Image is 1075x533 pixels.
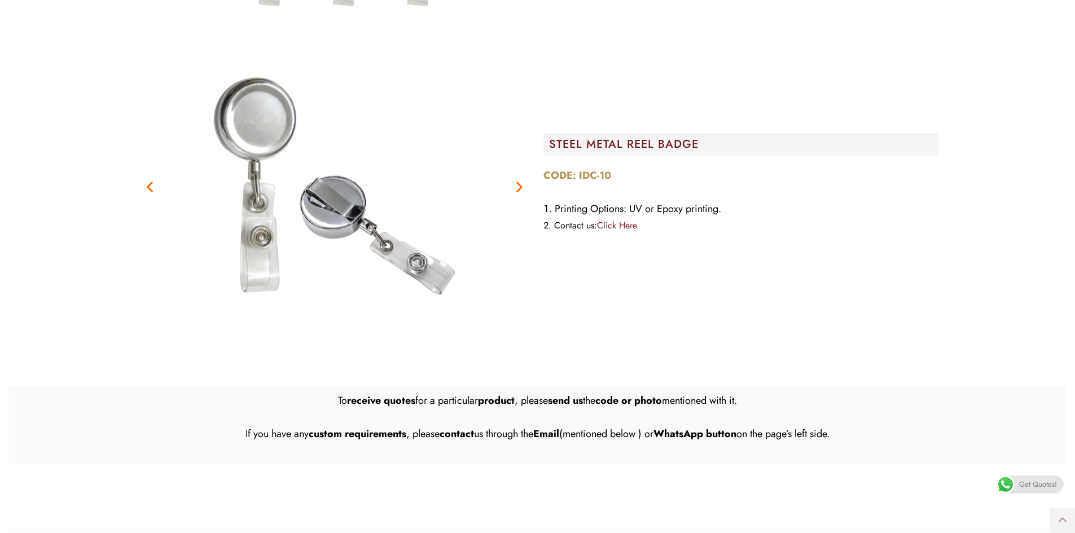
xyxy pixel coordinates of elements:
img: 2 [194,46,476,328]
strong: product [478,393,515,408]
strong: custom requirements [309,426,406,441]
li: Printing Options: UV or Epoxy printing. [543,200,938,218]
strong: contact [440,426,474,441]
div: Previous slide [143,179,157,193]
li: Contact us: [543,218,938,234]
div: Next slide [512,179,526,193]
div: 1 / 2 [137,46,532,328]
h2: STEEL METAL REEL BADGE​ [549,139,938,150]
strong: code or photo [595,393,662,408]
strong: CODE: IDC-10 [543,168,611,183]
p: If you have any , please us through the (mentioned below ) or on the page’s left side. [137,425,938,443]
div: Image Carousel [137,46,532,328]
a: Click Here. [597,219,639,232]
strong: receive quotes [347,393,415,408]
strong: Email [533,426,559,441]
strong: WhatsApp button [653,426,736,441]
strong: send us [548,393,583,408]
p: To for a particular , please the mentioned with it. [137,392,938,409]
span: Get Quotes! [1019,475,1057,494]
